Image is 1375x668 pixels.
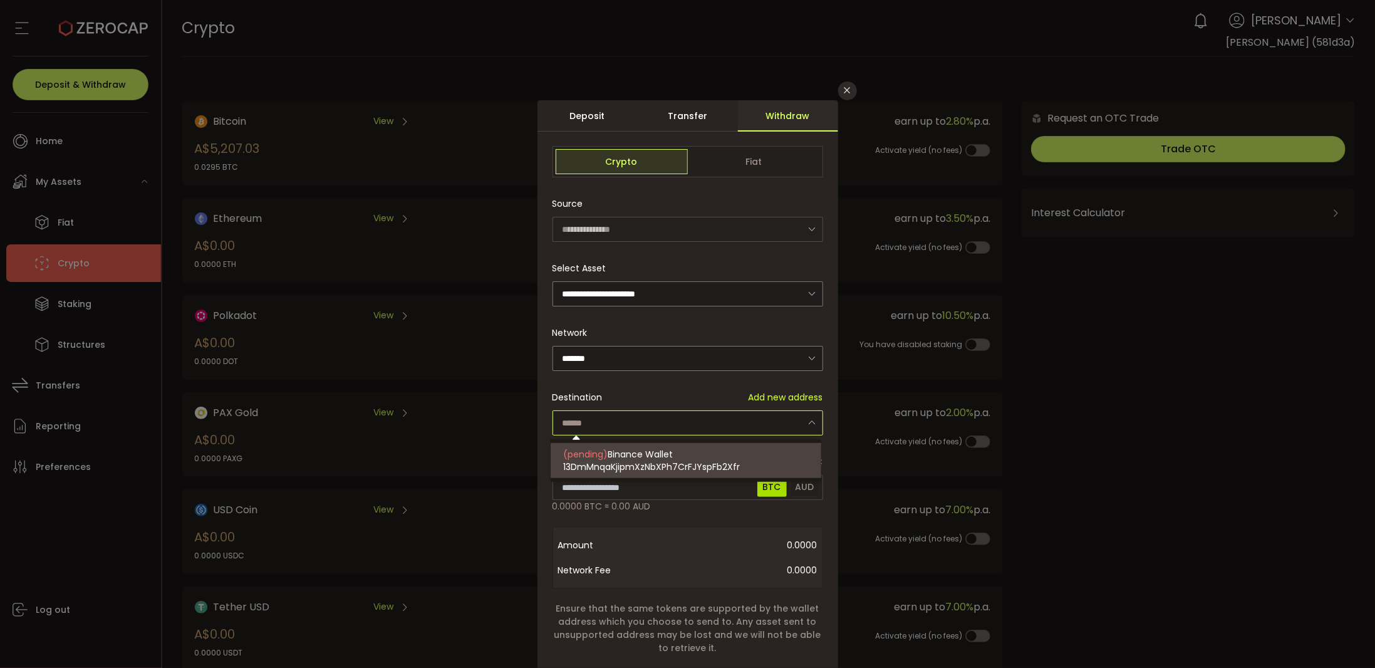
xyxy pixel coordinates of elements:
[558,533,658,558] span: Amount
[688,149,820,174] span: Fiat
[608,448,673,461] span: Binance Wallet
[556,149,688,174] span: Crypto
[658,558,817,583] span: 0.0000
[553,602,823,655] span: Ensure that the same tokens are supported by the wallet address which you choose to send to. Any ...
[1312,608,1375,668] iframe: Chat Widget
[749,391,823,404] span: Add new address
[658,533,817,558] span: 0.0000
[553,500,651,513] span: 0.0000 BTC ≈ 0.00 AUD
[563,448,608,461] span: (pending)
[553,326,595,339] label: Network
[838,81,857,100] button: Close
[553,391,603,404] span: Destination
[553,191,583,216] span: Source
[553,262,614,274] label: Select Asset
[790,477,820,497] span: AUD
[558,558,658,583] span: Network Fee
[537,100,638,132] div: Deposit
[738,100,838,132] div: Withdraw
[563,461,740,473] span: 13DmMnqaKjipmXzNbXPh7CrFJYspFb2Xfr
[638,100,738,132] div: Transfer
[757,477,787,497] span: BTC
